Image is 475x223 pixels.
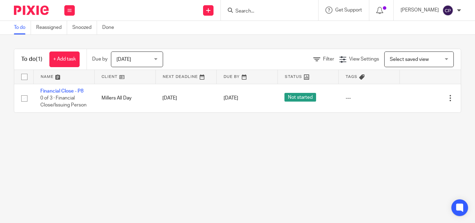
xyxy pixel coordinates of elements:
td: Millers All Day [95,84,156,112]
input: Search [235,8,297,15]
a: Done [102,21,119,34]
span: [DATE] [224,96,238,101]
span: 0 of 3 · Financial Close/Issuing Person [40,96,87,108]
span: Tags [346,75,357,79]
a: + Add task [49,51,80,67]
img: Pixie [14,6,49,15]
div: --- [346,95,393,102]
img: svg%3E [442,5,453,16]
td: [DATE] [155,84,217,112]
a: Snoozed [72,21,97,34]
a: Reassigned [36,21,67,34]
span: View Settings [349,57,379,62]
span: Get Support [335,8,362,13]
span: Select saved view [390,57,429,62]
span: [DATE] [116,57,131,62]
span: (1) [36,56,42,62]
p: Due by [92,56,107,63]
span: Not started [284,93,316,102]
h1: To do [21,56,42,63]
span: Filter [323,57,334,62]
p: [PERSON_NAME] [401,7,439,14]
a: To do [14,21,31,34]
a: Financial Close - P8 [40,89,83,94]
